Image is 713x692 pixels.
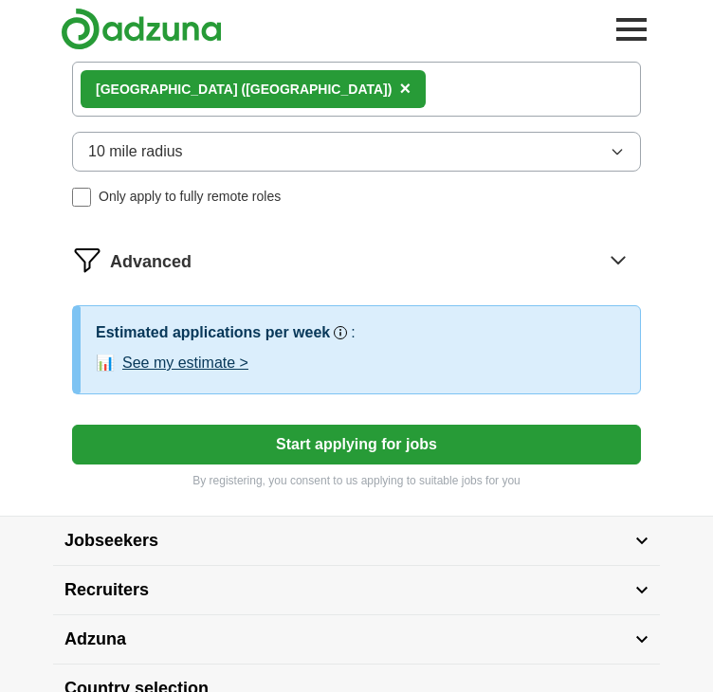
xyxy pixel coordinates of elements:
[64,627,126,652] span: Adzuna
[122,352,248,374] button: See my estimate >
[61,8,222,50] img: Adzuna logo
[399,78,411,99] span: ×
[241,82,392,97] span: ([GEOGRAPHIC_DATA])
[64,528,158,554] span: Jobseekers
[611,9,652,50] button: Toggle main navigation menu
[72,188,91,207] input: Only apply to fully remote roles
[635,635,649,644] img: toggle icon
[635,537,649,545] img: toggle icon
[72,132,641,172] button: 10 mile radius
[96,352,115,374] span: 📊
[399,75,411,103] button: ×
[110,249,192,275] span: Advanced
[72,245,102,275] img: filter
[99,187,281,207] span: Only apply to fully remote roles
[635,586,649,594] img: toggle icon
[64,577,149,603] span: Recruiters
[96,82,238,97] strong: [GEOGRAPHIC_DATA]
[88,140,183,163] span: 10 mile radius
[96,321,330,344] h3: Estimated applications per week
[72,472,641,489] p: By registering, you consent to us applying to suitable jobs for you
[351,321,355,344] h3: :
[72,425,641,464] button: Start applying for jobs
